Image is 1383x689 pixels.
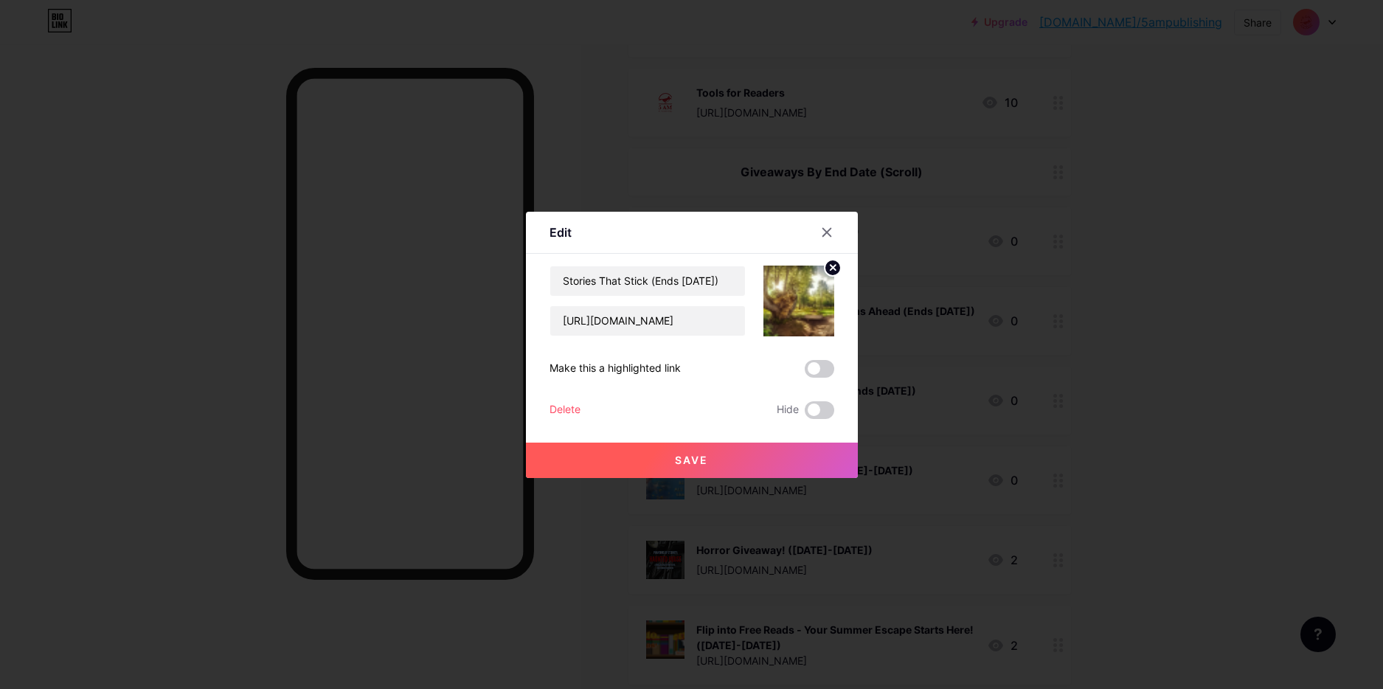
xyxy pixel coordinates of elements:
[550,401,580,419] div: Delete
[550,266,745,296] input: Title
[777,401,799,419] span: Hide
[550,306,745,336] input: URL
[550,360,681,378] div: Make this a highlighted link
[550,224,572,241] div: Edit
[526,443,858,478] button: Save
[675,454,708,466] span: Save
[763,266,834,336] img: link_thumbnail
